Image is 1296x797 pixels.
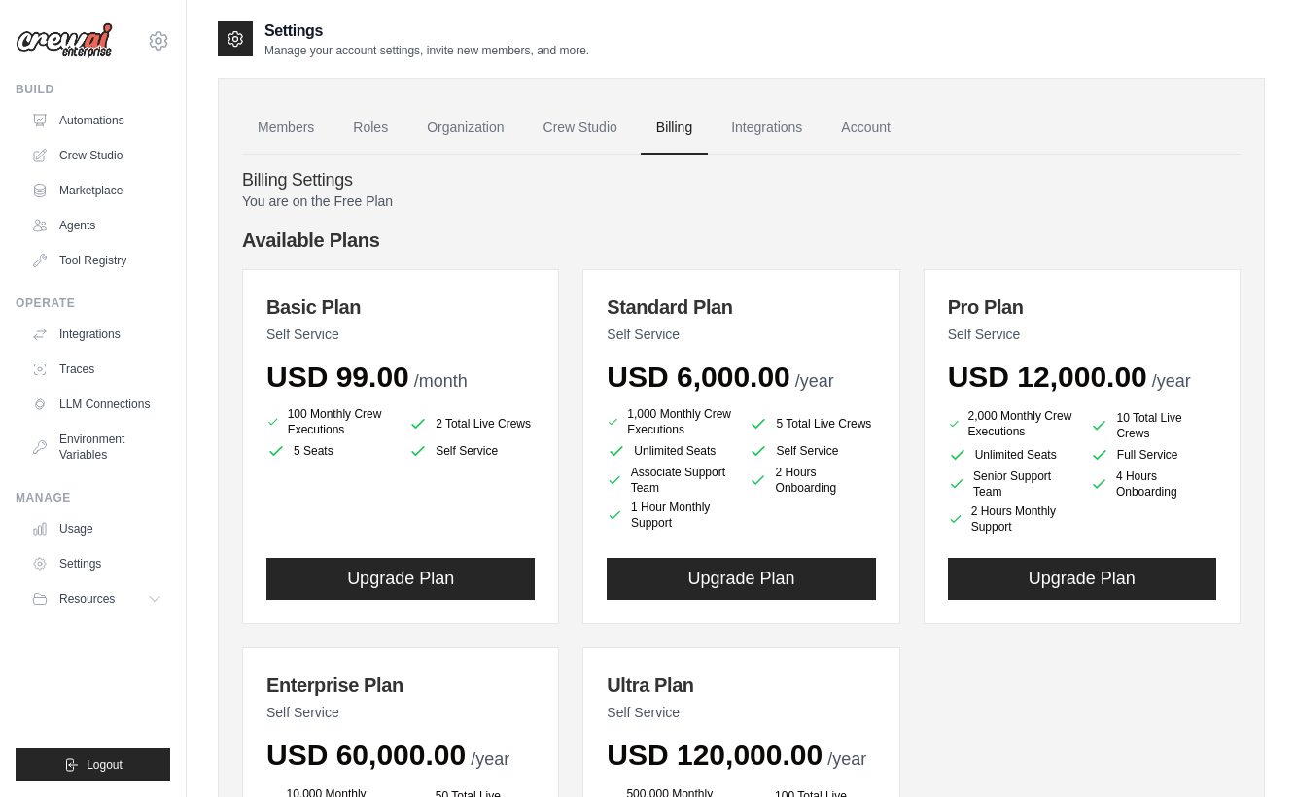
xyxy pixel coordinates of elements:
[23,583,170,614] button: Resources
[242,226,1241,254] h4: Available Plans
[948,325,1216,344] p: Self Service
[87,757,123,773] span: Logout
[607,294,875,321] h3: Standard Plan
[266,361,409,393] span: USD 99.00
[795,371,834,391] span: /year
[528,102,633,155] a: Crew Studio
[749,465,875,496] li: 2 Hours Onboarding
[1090,445,1216,465] li: Full Service
[948,558,1216,600] button: Upgrade Plan
[23,354,170,385] a: Traces
[23,140,170,171] a: Crew Studio
[1090,468,1216,500] li: 4 Hours Onboarding
[411,102,519,155] a: Organization
[266,325,535,344] p: Self Service
[749,410,875,437] li: 5 Total Live Crews
[827,749,866,769] span: /year
[1090,410,1216,441] li: 10 Total Live Crews
[266,441,393,461] li: 5 Seats
[607,325,875,344] p: Self Service
[23,105,170,136] a: Automations
[337,102,403,155] a: Roles
[607,361,789,393] span: USD 6,000.00
[948,294,1216,321] h3: Pro Plan
[414,371,468,391] span: /month
[23,245,170,276] a: Tool Registry
[607,703,875,722] p: Self Service
[23,513,170,544] a: Usage
[23,319,170,350] a: Integrations
[607,406,733,437] li: 1,000 Monthly Crew Executions
[23,424,170,470] a: Environment Variables
[607,739,823,771] span: USD 120,000.00
[471,749,509,769] span: /year
[607,441,733,461] li: Unlimited Seats
[266,294,535,321] h3: Basic Plan
[23,548,170,579] a: Settings
[266,672,535,699] h3: Enterprise Plan
[23,389,170,420] a: LLM Connections
[607,558,875,600] button: Upgrade Plan
[242,102,330,155] a: Members
[264,19,589,43] h2: Settings
[59,591,115,606] span: Resources
[607,672,875,699] h3: Ultra Plan
[825,102,906,155] a: Account
[266,558,535,600] button: Upgrade Plan
[1152,371,1191,391] span: /year
[242,170,1241,191] h4: Billing Settings
[607,465,733,496] li: Associate Support Team
[948,503,1074,535] li: 2 Hours Monthly Support
[948,445,1074,465] li: Unlimited Seats
[948,361,1147,393] span: USD 12,000.00
[16,295,170,311] div: Operate
[16,22,113,59] img: Logo
[23,175,170,206] a: Marketplace
[266,703,535,722] p: Self Service
[264,43,589,58] p: Manage your account settings, invite new members, and more.
[266,406,393,437] li: 100 Monthly Crew Executions
[948,468,1074,500] li: Senior Support Team
[266,739,466,771] span: USD 60,000.00
[16,82,170,97] div: Build
[16,490,170,505] div: Manage
[948,406,1074,441] li: 2,000 Monthly Crew Executions
[242,191,1241,211] p: You are on the Free Plan
[749,441,875,461] li: Self Service
[408,410,535,437] li: 2 Total Live Crews
[23,210,170,241] a: Agents
[607,500,733,531] li: 1 Hour Monthly Support
[716,102,818,155] a: Integrations
[16,748,170,781] button: Logout
[408,441,535,461] li: Self Service
[641,102,708,155] a: Billing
